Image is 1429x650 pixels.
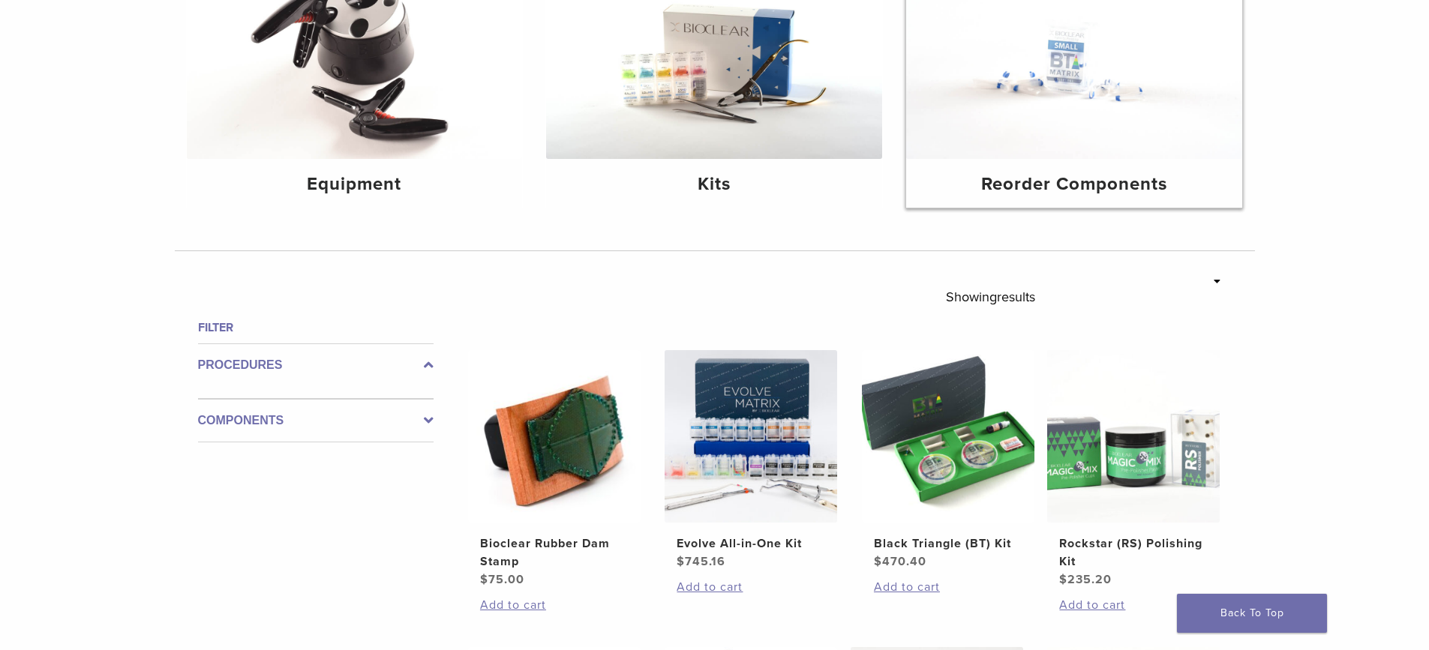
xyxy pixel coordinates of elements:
img: Evolve All-in-One Kit [665,350,837,523]
a: Add to cart: “Black Triangle (BT) Kit” [874,578,1022,596]
span: $ [480,572,488,587]
h2: Bioclear Rubber Dam Stamp [480,535,629,571]
span: $ [1059,572,1067,587]
h4: Filter [198,319,434,337]
a: Evolve All-in-One KitEvolve All-in-One Kit $745.16 [664,350,839,571]
a: Add to cart: “Bioclear Rubber Dam Stamp” [480,596,629,614]
bdi: 235.20 [1059,572,1112,587]
a: Rockstar (RS) Polishing KitRockstar (RS) Polishing Kit $235.20 [1046,350,1221,589]
label: Procedures [198,356,434,374]
img: Rockstar (RS) Polishing Kit [1047,350,1220,523]
span: $ [677,554,685,569]
h2: Evolve All-in-One Kit [677,535,825,553]
span: $ [874,554,882,569]
img: Black Triangle (BT) Kit [862,350,1034,523]
img: Bioclear Rubber Dam Stamp [468,350,641,523]
a: Back To Top [1177,594,1327,633]
h4: Reorder Components [918,171,1230,198]
a: Add to cart: “Evolve All-in-One Kit” [677,578,825,596]
a: Add to cart: “Rockstar (RS) Polishing Kit” [1059,596,1208,614]
bdi: 75.00 [480,572,524,587]
bdi: 745.16 [677,554,725,569]
h2: Rockstar (RS) Polishing Kit [1059,535,1208,571]
label: Components [198,412,434,430]
h4: Kits [558,171,870,198]
bdi: 470.40 [874,554,926,569]
h2: Black Triangle (BT) Kit [874,535,1022,553]
a: Black Triangle (BT) KitBlack Triangle (BT) Kit $470.40 [861,350,1036,571]
a: Bioclear Rubber Dam StampBioclear Rubber Dam Stamp $75.00 [467,350,642,589]
p: Showing results [946,281,1035,313]
h4: Equipment [199,171,511,198]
